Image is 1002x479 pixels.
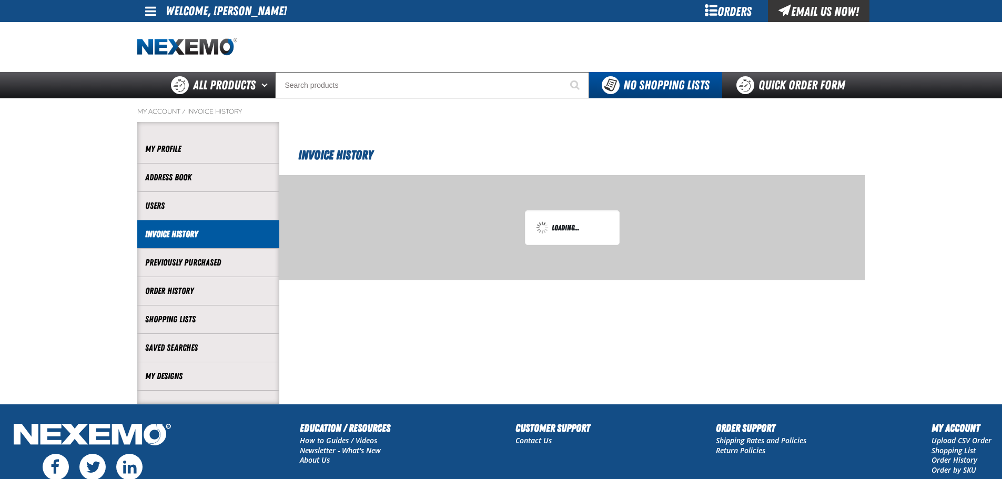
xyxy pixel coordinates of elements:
[145,285,271,297] a: Order History
[932,435,991,445] a: Upload CSV Order
[932,445,976,455] a: Shopping List
[145,342,271,354] a: Saved Searches
[11,420,174,451] img: Nexemo Logo
[258,72,275,98] button: Open All Products pages
[145,257,271,269] a: Previously Purchased
[298,148,373,162] span: Invoice History
[563,72,589,98] button: Start Searching
[300,420,390,436] h2: Education / Resources
[145,200,271,212] a: Users
[716,420,806,436] h2: Order Support
[145,370,271,382] a: My Designs
[137,38,237,56] a: Home
[515,435,552,445] a: Contact Us
[300,435,377,445] a: How to Guides / Videos
[137,38,237,56] img: Nexemo logo
[300,445,381,455] a: Newsletter - What's New
[137,107,180,116] a: My Account
[515,420,590,436] h2: Customer Support
[589,72,722,98] button: You do not have available Shopping Lists. Open to Create a New List
[137,107,865,116] nav: Breadcrumbs
[145,143,271,155] a: My Profile
[716,435,806,445] a: Shipping Rates and Policies
[536,221,609,234] div: Loading...
[722,72,865,98] a: Quick Order Form
[145,313,271,325] a: Shopping Lists
[300,455,330,465] a: About Us
[182,107,186,116] span: /
[187,107,242,116] a: Invoice History
[716,445,765,455] a: Return Policies
[932,455,977,465] a: Order History
[145,228,271,240] a: Invoice History
[193,76,256,95] span: All Products
[275,72,589,98] input: Search
[623,78,710,93] span: No Shopping Lists
[145,171,271,184] a: Address Book
[932,420,991,436] h2: My Account
[932,465,976,475] a: Order by SKU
